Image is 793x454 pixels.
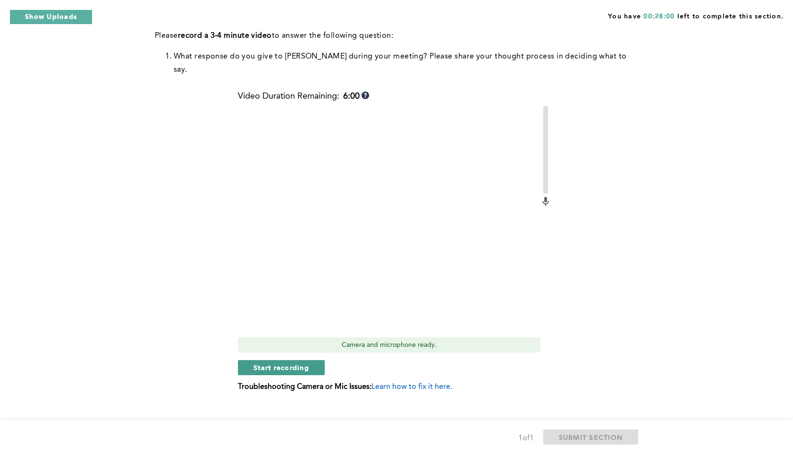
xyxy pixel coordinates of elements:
div: Video Duration Remaining: [238,92,369,101]
span: SUBMIT SECTION [559,433,623,442]
button: Show Uploads [9,9,93,25]
span: to answer the following question: [272,32,394,40]
strong: record a 3-4 minute video [178,32,272,40]
span: You have left to complete this section. [608,9,784,21]
div: 1 of 1 [518,432,534,445]
span: 00:28:00 [643,13,675,20]
span: Start recording [253,363,309,372]
span: What response do you give to [PERSON_NAME] during your meeting? Please share your thought process... [174,53,629,74]
button: Start recording [238,360,325,375]
span: Learn how to fix it here. [371,383,452,391]
button: SUBMIT SECTION [543,429,639,445]
div: Camera and microphone ready. [238,337,540,353]
b: 6:00 [343,92,360,101]
span: Please [155,32,178,40]
b: Troubleshooting Camera or Mic Issues: [238,383,371,391]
